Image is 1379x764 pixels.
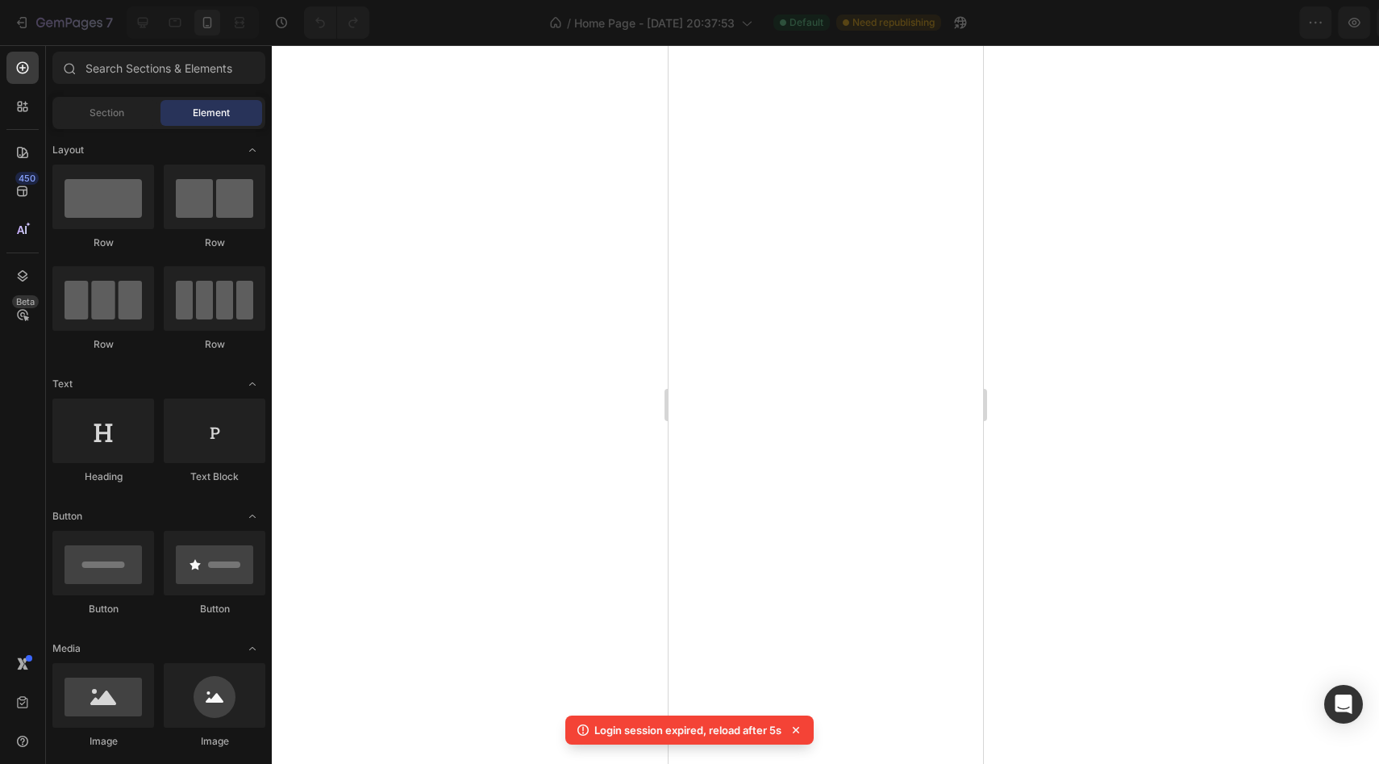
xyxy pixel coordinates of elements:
[164,236,265,250] div: Row
[15,172,39,185] div: 450
[52,52,265,84] input: Search Sections & Elements
[304,6,369,39] div: Undo/Redo
[52,602,154,616] div: Button
[52,641,81,656] span: Media
[240,137,265,163] span: Toggle open
[6,6,120,39] button: 7
[240,503,265,529] span: Toggle open
[1226,16,1252,30] span: Save
[240,636,265,662] span: Toggle open
[52,377,73,391] span: Text
[52,236,154,250] div: Row
[52,470,154,484] div: Heading
[240,371,265,397] span: Toggle open
[52,337,154,352] div: Row
[52,734,154,749] div: Image
[1212,6,1265,39] button: Save
[52,143,84,157] span: Layout
[164,734,265,749] div: Image
[164,337,265,352] div: Row
[789,15,823,30] span: Default
[164,470,265,484] div: Text Block
[567,15,571,31] span: /
[106,13,113,32] p: 7
[669,45,983,764] iframe: Design area
[574,15,735,31] span: Home Page - [DATE] 20:37:53
[12,295,39,308] div: Beta
[1285,15,1326,31] div: Publish
[193,106,230,120] span: Element
[90,106,124,120] span: Section
[1324,685,1363,724] div: Open Intercom Messenger
[594,722,781,738] p: Login session expired, reload after 5s
[852,15,935,30] span: Need republishing
[1272,6,1339,39] button: Publish
[52,509,82,524] span: Button
[164,602,265,616] div: Button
